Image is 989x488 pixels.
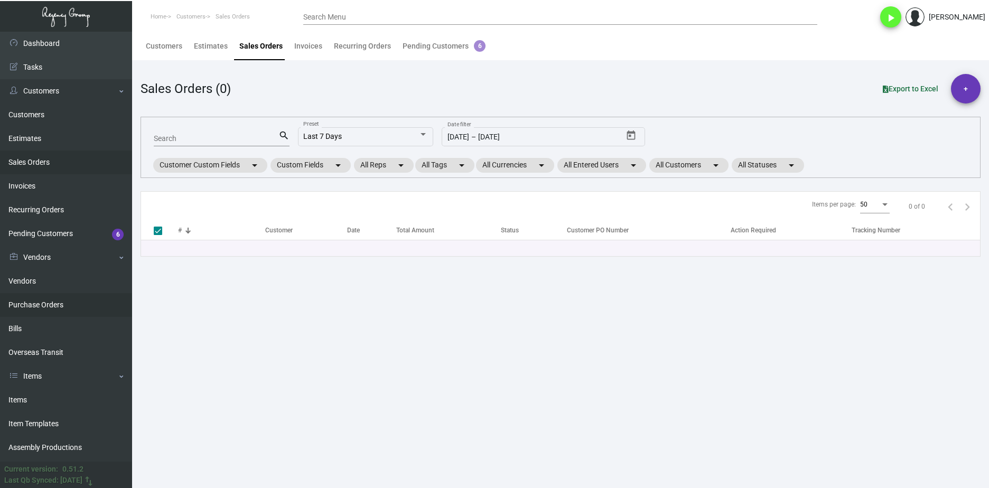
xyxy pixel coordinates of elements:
[852,226,900,235] div: Tracking Number
[478,133,564,142] input: End date
[294,41,322,52] div: Invoices
[332,159,344,172] mat-icon: arrow_drop_down
[153,158,267,173] mat-chip: Customer Custom Fields
[732,158,804,173] mat-chip: All Statuses
[535,159,548,172] mat-icon: arrow_drop_down
[4,464,58,475] div: Current version:
[455,159,468,172] mat-icon: arrow_drop_down
[4,475,82,486] div: Last Qb Synced: [DATE]
[303,132,342,140] span: Last 7 Days
[176,13,206,20] span: Customers
[471,133,476,142] span: –
[396,226,501,235] div: Total Amount
[785,159,798,172] mat-icon: arrow_drop_down
[354,158,414,173] mat-chip: All Reps
[557,158,646,173] mat-chip: All Entered Users
[860,201,890,209] mat-select: Items per page:
[347,226,396,235] div: Date
[860,201,867,208] span: 50
[501,226,519,235] div: Status
[395,159,407,172] mat-icon: arrow_drop_down
[265,226,293,235] div: Customer
[265,226,347,235] div: Customer
[929,12,985,23] div: [PERSON_NAME]
[942,198,959,215] button: Previous page
[501,226,562,235] div: Status
[627,159,640,172] mat-icon: arrow_drop_down
[874,79,947,98] button: Export to Excel
[396,226,434,235] div: Total Amount
[403,41,486,52] div: Pending Customers
[883,85,938,93] span: Export to Excel
[884,12,897,24] i: play_arrow
[880,6,901,27] button: play_arrow
[239,41,283,52] div: Sales Orders
[151,13,166,20] span: Home
[623,127,640,144] button: Open calendar
[194,41,228,52] div: Estimates
[567,226,629,235] div: Customer PO Number
[248,159,261,172] mat-icon: arrow_drop_down
[270,158,351,173] mat-chip: Custom Fields
[964,74,968,104] span: +
[278,129,290,142] mat-icon: search
[334,41,391,52] div: Recurring Orders
[178,226,182,235] div: #
[447,133,469,142] input: Start date
[649,158,729,173] mat-chip: All Customers
[146,41,182,52] div: Customers
[959,198,976,215] button: Next page
[415,158,474,173] mat-chip: All Tags
[567,226,731,235] div: Customer PO Number
[710,159,722,172] mat-icon: arrow_drop_down
[906,7,925,26] img: admin@bootstrapmaster.com
[476,158,554,173] mat-chip: All Currencies
[731,226,852,235] div: Action Required
[347,226,360,235] div: Date
[731,226,776,235] div: Action Required
[852,226,980,235] div: Tracking Number
[812,200,856,209] div: Items per page:
[141,79,231,98] div: Sales Orders (0)
[178,226,265,235] div: #
[216,13,250,20] span: Sales Orders
[909,202,925,211] div: 0 of 0
[62,464,83,475] div: 0.51.2
[951,74,981,104] button: +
